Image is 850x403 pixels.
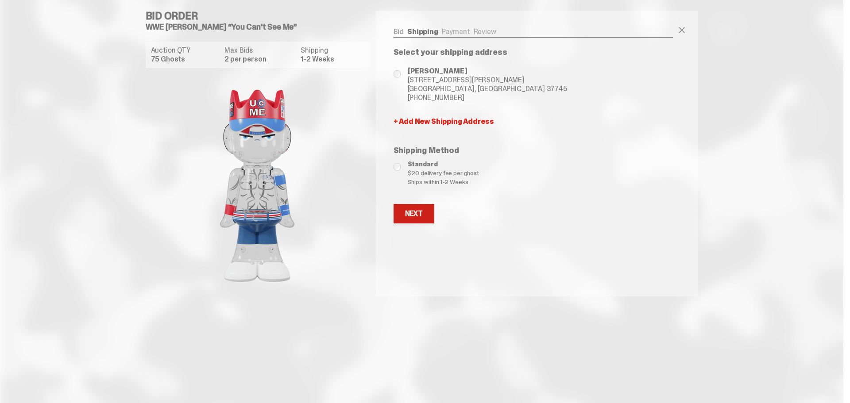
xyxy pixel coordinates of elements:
[169,75,346,296] img: product image
[146,23,376,31] h5: WWE [PERSON_NAME] “You Can't See Me”
[442,27,470,36] a: Payment
[146,11,376,21] h4: Bid Order
[408,67,567,76] span: [PERSON_NAME]
[394,118,673,125] a: + Add New Shipping Address
[151,56,220,63] dd: 75 Ghosts
[405,210,423,217] div: Next
[151,47,220,54] dt: Auction QTY
[224,56,295,63] dd: 2 per person
[408,76,567,84] span: [STREET_ADDRESS][PERSON_NAME]
[394,204,434,223] button: Next
[408,84,567,93] span: [GEOGRAPHIC_DATA], [GEOGRAPHIC_DATA] 37745
[408,93,567,102] span: [PHONE_NUMBER]
[224,47,295,54] dt: Max Bids
[407,27,438,36] a: Shipping
[408,169,673,177] span: $20 delivery fee per ghost
[394,146,673,154] p: Shipping Method
[301,56,363,63] dd: 1-2 Weeks
[301,47,363,54] dt: Shipping
[408,160,673,169] span: Standard
[408,177,673,186] span: Ships within 1-2 Weeks
[394,27,404,36] a: Bid
[394,48,673,56] p: Select your shipping address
